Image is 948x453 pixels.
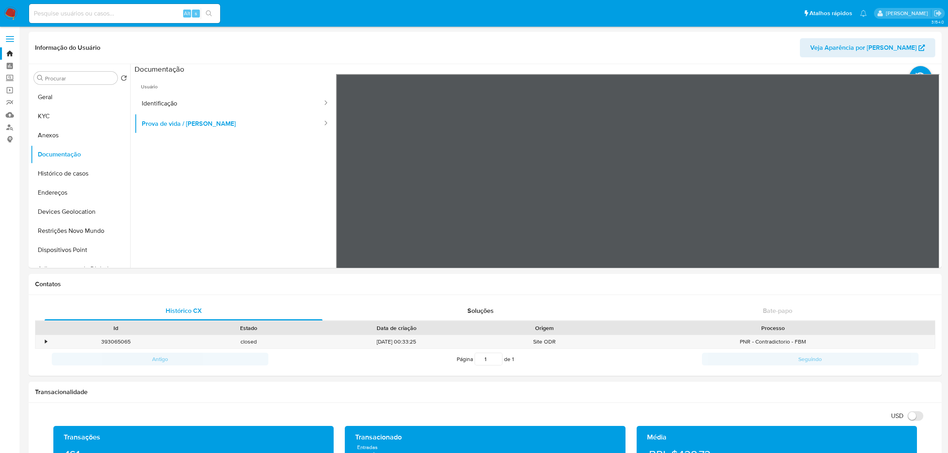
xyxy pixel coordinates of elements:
[182,335,315,348] div: closed
[31,145,130,164] button: Documentação
[702,353,919,365] button: Seguindo
[45,75,114,82] input: Procurar
[31,107,130,126] button: KYC
[886,10,931,17] p: jhonata.costa@mercadolivre.com
[55,324,176,332] div: Id
[184,10,190,17] span: Alt
[52,353,268,365] button: Antigo
[800,38,935,57] button: Veja Aparência por [PERSON_NAME]
[35,44,100,52] h1: Informação do Usuário
[467,306,494,315] span: Soluções
[31,126,130,145] button: Anexos
[166,306,202,315] span: Histórico CX
[31,183,130,202] button: Endereços
[49,335,182,348] div: 393065065
[45,338,47,346] div: •
[29,8,220,19] input: Pesquise usuários ou casos...
[195,10,197,17] span: s
[31,88,130,107] button: Geral
[201,8,217,19] button: search-icon
[35,280,935,288] h1: Contatos
[31,260,130,279] button: Adiantamentos de Dinheiro
[188,324,309,332] div: Estado
[809,9,852,18] span: Atalhos rápidos
[31,202,130,221] button: Devices Geolocation
[31,221,130,240] button: Restrições Novo Mundo
[31,240,130,260] button: Dispositivos Point
[512,355,514,363] span: 1
[31,164,130,183] button: Histórico de casos
[611,335,935,348] div: PNR - Contradictorio - FBM
[35,388,935,396] h1: Transacionalidade
[315,335,478,348] div: [DATE] 00:33:25
[860,10,867,17] a: Notificações
[763,306,792,315] span: Bate-papo
[484,324,605,332] div: Origem
[457,353,514,365] span: Página de
[934,9,942,18] a: Sair
[121,75,127,84] button: Retornar ao pedido padrão
[37,75,43,81] button: Procurar
[321,324,473,332] div: Data de criação
[810,38,917,57] span: Veja Aparência por [PERSON_NAME]
[616,324,929,332] div: Processo
[478,335,611,348] div: Site ODR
